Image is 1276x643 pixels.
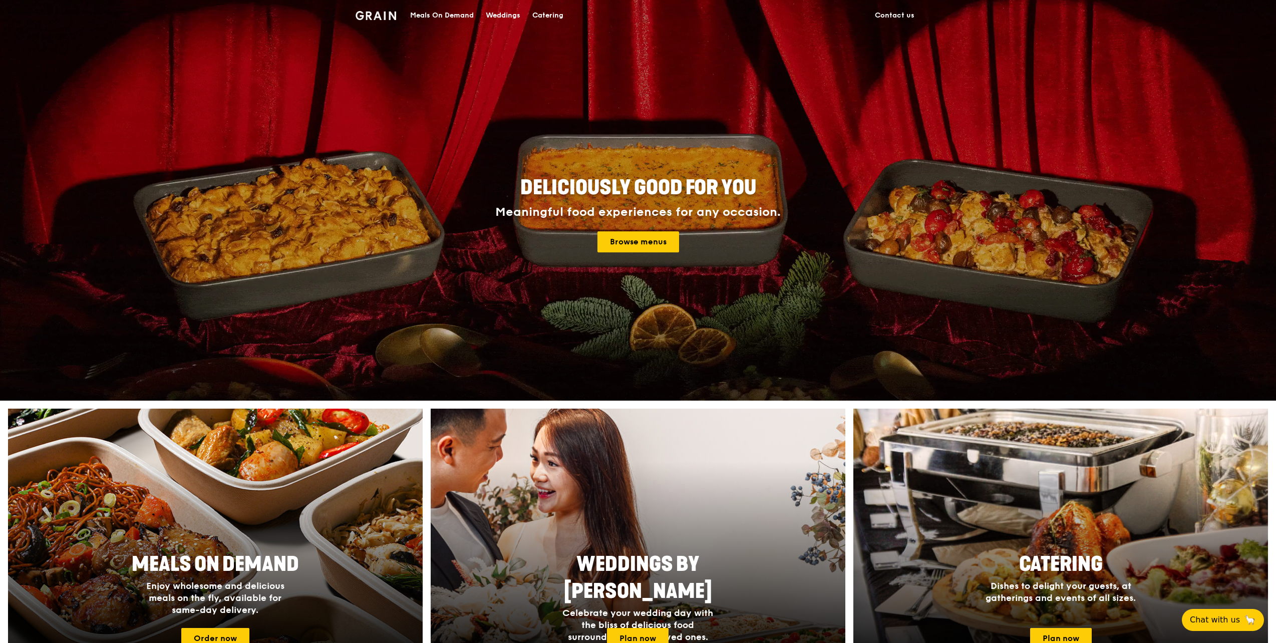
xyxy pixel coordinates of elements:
div: Meaningful food experiences for any occasion. [458,205,818,219]
span: 🦙 [1244,614,1256,626]
img: Grain [356,11,396,20]
span: Catering [1019,552,1103,576]
a: Weddings [480,1,526,31]
button: Chat with us🦙 [1182,609,1264,631]
span: Celebrate your wedding day with the bliss of delicious food surrounded by your loved ones. [562,607,713,642]
span: Meals On Demand [132,552,299,576]
a: Contact us [869,1,920,31]
span: Weddings by [PERSON_NAME] [564,552,712,603]
div: Catering [532,1,563,31]
span: Enjoy wholesome and delicious meals on the fly, available for same-day delivery. [146,580,284,615]
a: Catering [526,1,569,31]
div: Meals On Demand [410,1,474,31]
span: Deliciously good for you [520,176,756,200]
a: Browse menus [597,231,679,252]
div: Weddings [486,1,520,31]
span: Dishes to delight your guests, at gatherings and events of all sizes. [986,580,1136,603]
span: Chat with us [1190,614,1240,626]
